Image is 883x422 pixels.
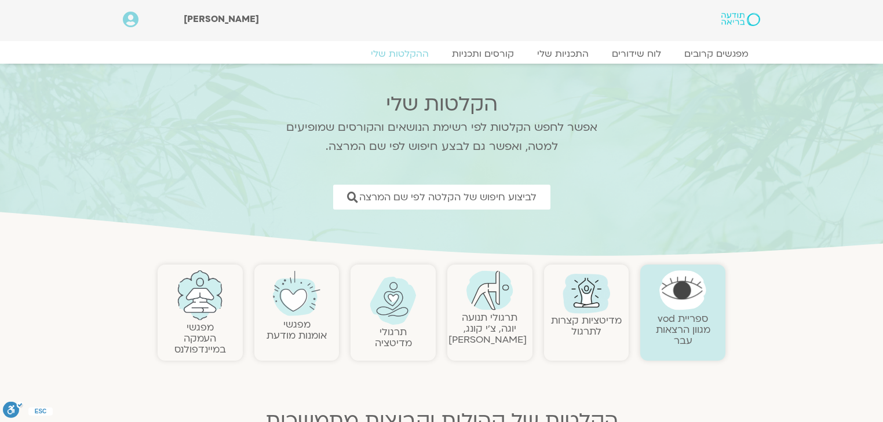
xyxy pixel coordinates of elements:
[656,312,710,347] a: ספריית vodמגוון הרצאות עבר
[271,93,612,116] h2: הקלטות שלי
[551,314,622,338] a: מדיטציות קצרות לתרגול
[174,321,226,356] a: מפגשיהעמקה במיינדפולנס
[267,318,327,342] a: מפגשיאומנות מודעת
[333,185,550,210] a: לביצוע חיפוש של הקלטה לפי שם המרצה
[359,48,440,60] a: ההקלטות שלי
[440,48,526,60] a: קורסים ותכניות
[271,118,612,156] p: אפשר לחפש הקלטות לפי רשימת הנושאים והקורסים שמופיעים למטה, ואפשר גם לבצע חיפוש לפי שם המרצה.
[600,48,673,60] a: לוח שידורים
[123,48,760,60] nav: Menu
[375,325,412,350] a: תרגולימדיטציה
[359,192,537,203] span: לביצוע חיפוש של הקלטה לפי שם המרצה
[526,48,600,60] a: התכניות שלי
[184,13,259,25] span: [PERSON_NAME]
[448,311,527,346] a: תרגולי תנועהיוגה, צ׳י קונג, [PERSON_NAME]
[673,48,760,60] a: מפגשים קרובים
